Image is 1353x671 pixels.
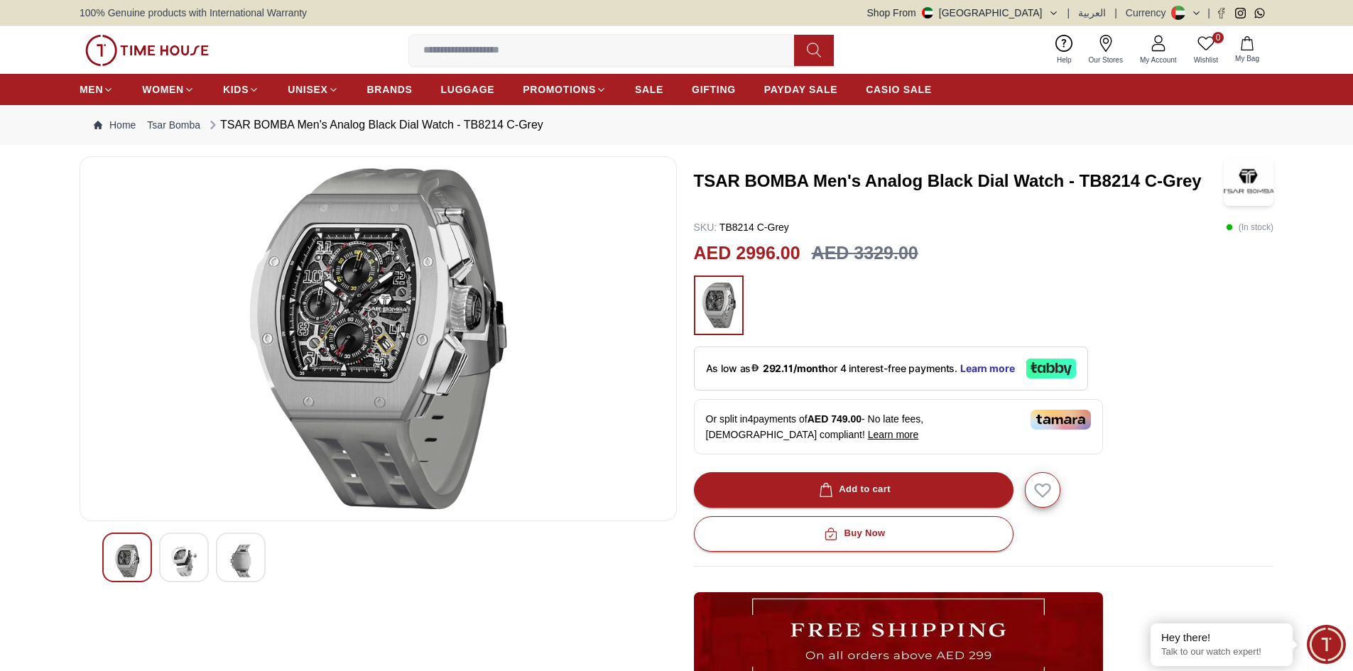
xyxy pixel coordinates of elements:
span: SKU : [694,222,717,233]
a: PAYDAY SALE [764,77,837,102]
span: PAYDAY SALE [764,82,837,97]
a: KIDS [223,77,259,102]
a: LUGGAGE [441,77,495,102]
span: | [1067,6,1070,20]
a: GIFTING [692,77,736,102]
button: Add to cart [694,472,1014,508]
p: Talk to our watch expert! [1161,646,1282,658]
h3: AED 3329.00 [812,240,918,267]
span: 0 [1212,32,1224,43]
img: ... [701,283,737,328]
span: KIDS [223,82,249,97]
span: Our Stores [1083,55,1129,65]
button: Buy Now [694,516,1014,552]
h3: TSAR BOMBA Men's Analog Black Dial Watch - TB8214 C-Grey [694,170,1224,192]
span: Help [1051,55,1077,65]
span: My Account [1134,55,1183,65]
a: Home [94,118,136,132]
span: PROMOTIONS [523,82,596,97]
div: Buy Now [821,525,885,542]
button: My Bag [1227,33,1268,67]
span: MEN [80,82,103,97]
span: BRANDS [367,82,413,97]
img: TSAR BOMBA Men's Analog Black Dial Watch - TB8214 C-Grey [114,545,140,577]
span: CASIO SALE [866,82,932,97]
a: Whatsapp [1254,8,1265,18]
span: | [1114,6,1117,20]
span: SALE [635,82,663,97]
img: ... [85,35,209,66]
a: Facebook [1216,8,1227,18]
a: Tsar Bomba [147,118,200,132]
a: MEN [80,77,114,102]
button: Shop From[GEOGRAPHIC_DATA] [867,6,1059,20]
p: ( In stock ) [1226,220,1273,234]
a: Our Stores [1080,32,1131,68]
img: United Arab Emirates [922,7,933,18]
a: UNISEX [288,77,338,102]
a: PROMOTIONS [523,77,607,102]
div: Add to cart [816,481,891,498]
span: Learn more [868,429,919,440]
img: TSAR BOMBA Men's Analog Black Dial Watch - TB8214 C-Grey [171,545,197,577]
span: AED 749.00 [808,413,862,425]
span: Wishlist [1188,55,1224,65]
a: WOMEN [142,77,195,102]
img: TSAR BOMBA Men's Analog Black Dial Watch - TB8214 C-Grey [1224,156,1273,206]
span: GIFTING [692,82,736,97]
span: | [1207,6,1210,20]
span: WOMEN [142,82,184,97]
span: My Bag [1229,53,1265,64]
a: Instagram [1235,8,1246,18]
p: TB8214 C-Grey [694,220,789,234]
span: LUGGAGE [441,82,495,97]
a: BRANDS [367,77,413,102]
a: SALE [635,77,663,102]
div: TSAR BOMBA Men's Analog Black Dial Watch - TB8214 C-Grey [206,116,543,133]
a: 0Wishlist [1185,32,1227,68]
div: Currency [1126,6,1172,20]
button: العربية [1078,6,1106,20]
div: Chat Widget [1307,625,1346,664]
span: UNISEX [288,82,327,97]
img: TSAR BOMBA Men's Analog Black Dial Watch - TB8214 C-Grey [92,168,665,509]
div: Or split in 4 payments of - No late fees, [DEMOGRAPHIC_DATA] compliant! [694,399,1103,454]
span: 100% Genuine products with International Warranty [80,6,307,20]
nav: Breadcrumb [80,105,1273,145]
h2: AED 2996.00 [694,240,800,267]
div: Hey there! [1161,631,1282,645]
a: Help [1048,32,1080,68]
a: CASIO SALE [866,77,932,102]
img: TSAR BOMBA Men's Analog Black Dial Watch - TB8214 C-Grey [228,545,254,577]
img: Tamara [1031,410,1091,430]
